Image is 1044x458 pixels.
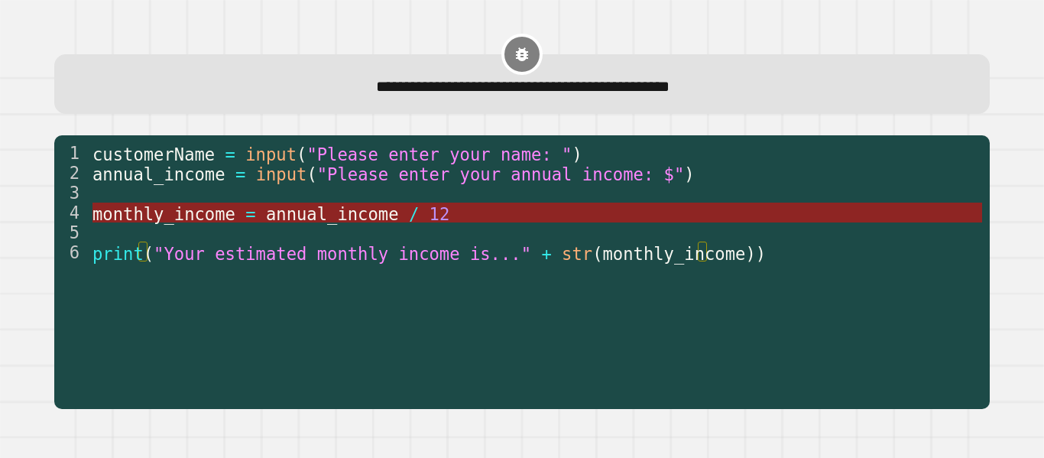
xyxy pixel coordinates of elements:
span: + [541,243,551,263]
span: print [92,243,144,263]
span: = [235,164,245,184]
span: monthly_income [92,203,235,223]
div: 6 [54,242,89,262]
div: 3 [54,183,89,203]
span: "Please enter your name: " [306,144,572,164]
span: annual_income [92,164,225,184]
span: monthly_income [602,243,745,263]
span: "Your estimated monthly income is..." [154,243,531,263]
span: annual_income [266,203,399,223]
div: 4 [54,203,89,223]
span: ( [306,164,316,184]
span: = [225,144,235,164]
span: ) [684,164,694,184]
div: 1 [54,143,89,163]
span: ) [572,144,582,164]
span: ( [297,144,306,164]
span: str [562,243,592,263]
span: 12 [430,203,450,223]
span: ( [144,243,154,263]
div: 2 [54,163,89,183]
div: 5 [54,223,89,242]
span: )) [745,243,766,263]
span: / [409,203,419,223]
span: input [256,164,307,184]
span: "Please enter your annual income: $" [317,164,685,184]
span: ( [592,243,602,263]
span: = [245,203,255,223]
span: input [245,144,297,164]
span: customerName [92,144,215,164]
